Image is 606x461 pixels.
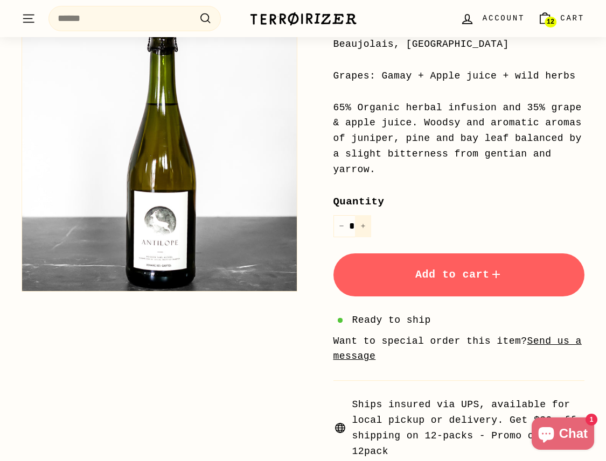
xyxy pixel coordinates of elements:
[333,334,585,365] li: Want to special order this item?
[454,3,531,34] a: Account
[333,194,585,210] label: Quantity
[333,100,585,178] div: 65% Organic herbal infusion and 35% grape & apple juice. Woodsy and aromatic aromas of juniper, p...
[352,313,431,328] span: Ready to ship
[531,3,591,34] a: Cart
[547,18,554,26] span: 12
[333,215,350,237] button: Reduce item quantity by one
[333,215,371,237] input: quantity
[560,12,584,24] span: Cart
[483,12,525,24] span: Account
[333,253,585,296] button: Add to cart
[333,68,585,84] div: Grapes: Gamay + Apple juice + wild herbs
[352,397,585,459] span: Ships insured via UPS, available for local pickup or delivery. Get $30 off shipping on 12-packs -...
[415,268,503,281] span: Add to cart
[528,417,597,452] inbox-online-store-chat: Shopify online store chat
[355,215,371,237] button: Increase item quantity by one
[333,37,585,52] div: Beaujolais, [GEOGRAPHIC_DATA]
